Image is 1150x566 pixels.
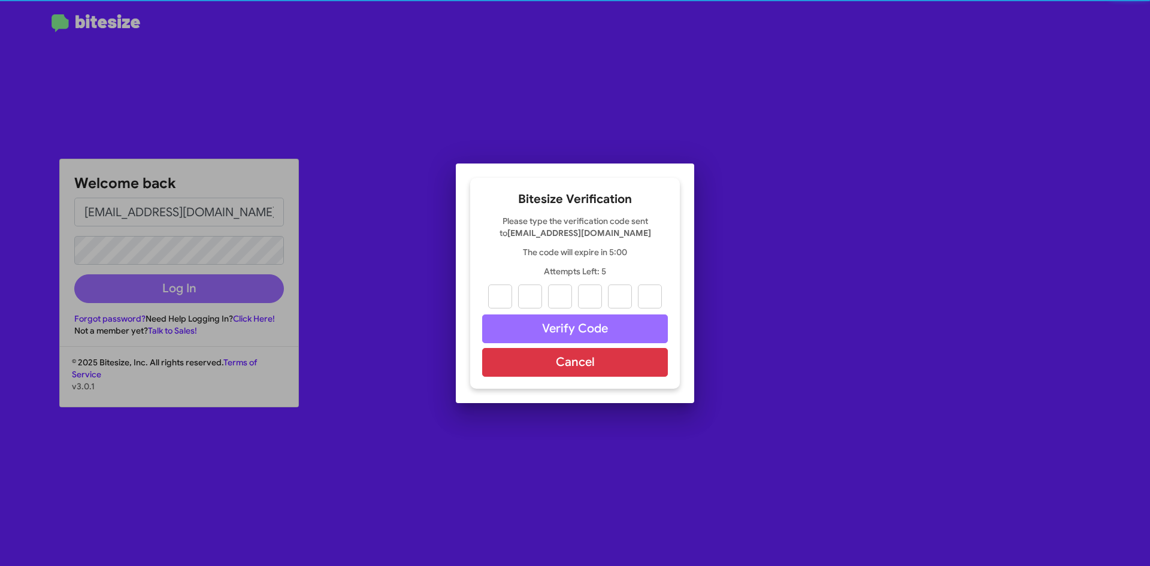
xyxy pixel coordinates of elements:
[482,348,668,377] button: Cancel
[482,246,668,258] p: The code will expire in 5:00
[482,215,668,239] p: Please type the verification code sent to
[482,190,668,209] h2: Bitesize Verification
[482,314,668,343] button: Verify Code
[482,265,668,277] p: Attempts Left: 5
[507,228,651,238] strong: [EMAIL_ADDRESS][DOMAIN_NAME]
